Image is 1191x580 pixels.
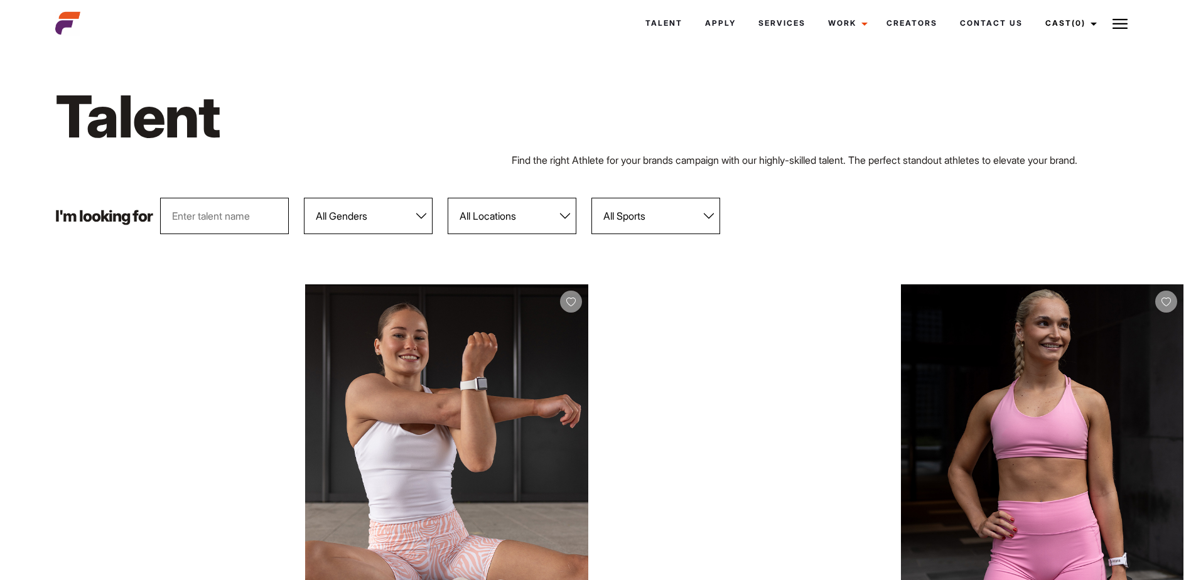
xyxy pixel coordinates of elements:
p: Find the right Athlete for your brands campaign with our highly-skilled talent. The perfect stand... [512,153,1136,168]
span: (0) [1072,18,1086,28]
a: Services [747,6,817,40]
img: Burger icon [1113,16,1128,31]
input: Enter talent name [160,198,289,234]
a: Contact Us [949,6,1034,40]
p: I'm looking for [55,208,153,224]
img: cropped-aefm-brand-fav-22-square.png [55,11,80,36]
a: Cast(0) [1034,6,1104,40]
a: Work [817,6,875,40]
a: Creators [875,6,949,40]
a: Apply [694,6,747,40]
a: Talent [634,6,694,40]
h1: Talent [55,80,679,153]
